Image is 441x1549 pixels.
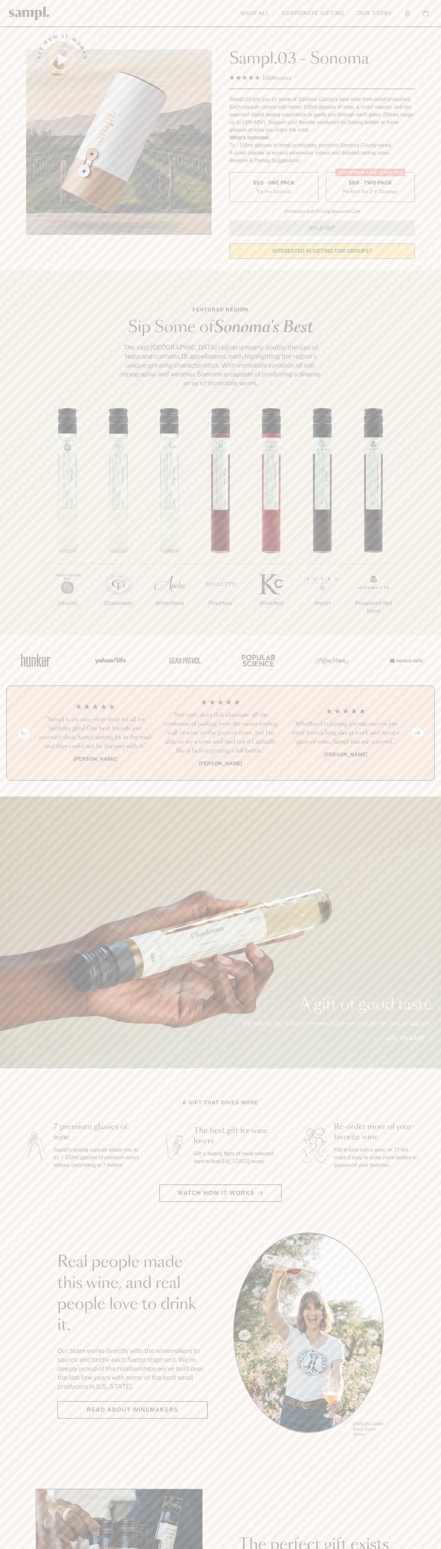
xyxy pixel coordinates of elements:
div: 136Reviews [229,74,291,82]
p: Fall in love with a wine, or 7? We make it easy to order more bottles or glasses of your favorites. [334,1146,421,1169]
h3: 7 premium glasses of wine [54,1122,140,1142]
div: slide 1 [233,1233,384,1438]
img: Artboard_5_7fdae55a-36fd-43f7-8bfd-f74a06a2878e_x450.png [164,647,203,674]
button: Previous slide [18,728,29,738]
h3: “Whether I'm having friends over or just tired from a long day at work and need a glass of wine, ... [288,720,403,746]
img: Sampl.03 - Sonoma [26,49,212,235]
small: Perfect For 2-4 Tastings [343,188,398,195]
p: Pinot Noir [195,600,246,607]
a: Read about Winemakers [57,1401,208,1419]
li: 2 / 4 [163,699,278,767]
h3: Re-order more of your favorite wine [334,1122,421,1142]
img: Artboard_7_5b34974b-f019-449e-91fb-745f8d0877ee_x450.png [386,647,424,674]
span: 136 [263,75,271,81]
li: A smart coaster to access winemaker videos and detailed tasting notes. [229,149,415,157]
a: Corporate Gifting [279,6,348,20]
h2: Real people made this wine, and real people love to drink it. [57,1252,208,1336]
a: Our Story [354,6,395,20]
img: Artboard_3_0b291449-6e8c-4d07-b2c2-3f3601a19cd1_x450.png [312,647,351,674]
li: 3 / 4 [288,699,403,767]
li: 3 / 7 [144,408,195,628]
img: Artboard_4_28b4d326-c26e-48f9-9c80-911f17d6414e_x450.png [238,647,277,674]
a: Shop All [237,6,272,20]
li: 5 / 7 [246,408,297,628]
li: 2 / 7 [93,408,144,628]
div: Sampl.03 lets you try some of Sonoma County's best wine from small producers. Each capsule comes ... [229,96,415,134]
p: Gift a tasting flight of hand-selected, hard-to-find [US_STATE] wines. [194,1150,280,1165]
p: Chardonnay [93,600,144,607]
a: Add to cart [386,1034,432,1043]
p: Merlot [297,600,348,607]
span: $55 - One Pack [253,179,295,186]
p: White Blend [144,600,195,607]
b: [PERSON_NAME] [324,752,367,758]
p: [PERSON_NAME] Sutro, Sutro Wines [353,1422,384,1437]
p: The vast [GEOGRAPHIC_DATA] region is nearly double the size of Napa and contains 18 appellations,... [119,343,322,388]
h3: “Not only does this eliminate all the confusion of picking from the never ending wall of wine in ... [163,711,278,755]
li: 1 / 4 [38,699,153,767]
li: 1 / 7 [42,408,93,628]
a: interested in gifting for groups? [229,244,415,259]
button: Watch how it works [159,1184,282,1202]
p: Our team works directly with the winemakers to source and bottle each Sampl shipment. We’re deepl... [57,1346,208,1391]
img: Sampl logo [9,6,50,20]
p: Sampl's tasting capsule allows you to try 7 100ml glasses of premium wines without committing to ... [54,1146,140,1169]
p: Pinot Noir [246,600,297,607]
img: Artboard_1_c8cd28af-0030-4af1-819c-248e302c7f06_x450.png [17,647,55,674]
strong: What’s Included: [229,135,270,140]
li: 7 / 7 [348,408,399,635]
ul: carousel [233,1233,384,1438]
h2: A gift that gives more [183,1099,259,1107]
h3: “Sampl is my one-stop shop for all my birthday gifts! Our best friends just received their Sampl ... [38,715,153,751]
span: Reviews [271,75,291,81]
img: Artboard_6_04f9a106-072f-468a-bdd7-f11783b05722_x450.png [90,647,129,674]
li: 7x - 100ml glasses of small production, premium Sonoma County wines [229,142,415,149]
h2: Sip Some of [119,320,322,335]
p: Proprietary Red Blend [348,600,399,615]
div: Christmas SALE! Save 20% [336,169,405,176]
h3: The best gift for wine lovers [194,1126,280,1146]
button: Sold Out [229,221,415,236]
h1: Sampl.03 - Sonoma [229,49,415,69]
span: $88 - Two Pack [349,179,392,186]
button: Next slide [412,728,423,738]
small: Try the Capsule [256,188,292,195]
b: [PERSON_NAME] [74,756,117,762]
button: See how it works [44,41,80,77]
b: [PERSON_NAME] [199,760,242,767]
p: Albarino [42,600,93,607]
li: 4 / 7 [195,408,246,628]
p: A gift of good taste [242,997,432,1013]
em: Sonoma's Best [214,320,313,335]
p: Featured Region [119,306,322,314]
li: Recipes & Pairing Suggestions [229,157,415,164]
p: The perfect gift for everyone from wine lovers to casual sippers. [242,1019,432,1028]
li: 6 / 7 [297,408,348,628]
li: Christmas Sale Pricing Shown In Cart [281,208,363,214]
